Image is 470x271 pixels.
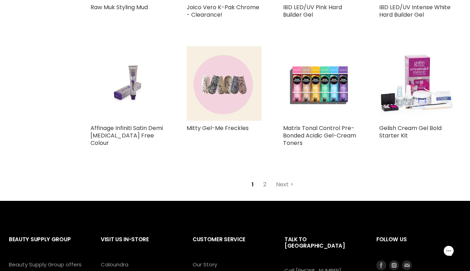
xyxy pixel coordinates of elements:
[193,231,270,260] h2: Customer Service
[90,124,163,147] a: Affinage Infiniti Satin Demi [MEDICAL_DATA] Free Colour
[379,3,450,19] a: IBD LED/UV Intense White Hard Builder Gel
[379,124,442,140] a: Gelish Cream Gel Bold Starter Kit
[284,231,362,266] h2: Talk to [GEOGRAPHIC_DATA]
[283,46,358,121] img: Matrix Tonal Control Pre-Bonded Acidic Gel-Cream Toners
[90,3,148,11] a: Raw Muk Styling Mud
[187,46,261,121] img: Mitty Gel-Me Freckles
[101,261,128,268] a: Caloundra
[376,231,461,260] h2: Follow us
[379,46,454,121] img: Gelish Cream Gel Bold Starter Kit
[435,238,463,264] iframe: Gorgias live chat messenger
[101,231,178,260] h2: Visit Us In-Store
[193,261,217,268] a: Our Story
[248,178,258,191] span: 1
[90,46,165,121] a: Affinage Infiniti Satin Demi Ammonia Free Colour
[9,231,87,260] h2: Beauty Supply Group
[187,124,249,132] a: Mitty Gel-Me Freckles
[283,124,356,147] a: Matrix Tonal Control Pre-Bonded Acidic Gel-Cream Toners
[259,178,270,191] a: 2
[187,3,259,19] a: Joico Vero K-Pak Chrome - Clearance!
[103,46,153,121] img: Affinage Infiniti Satin Demi Ammonia Free Colour
[283,3,342,19] a: IBD LED/UV Pink Hard Builder Gel
[272,178,297,191] a: Next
